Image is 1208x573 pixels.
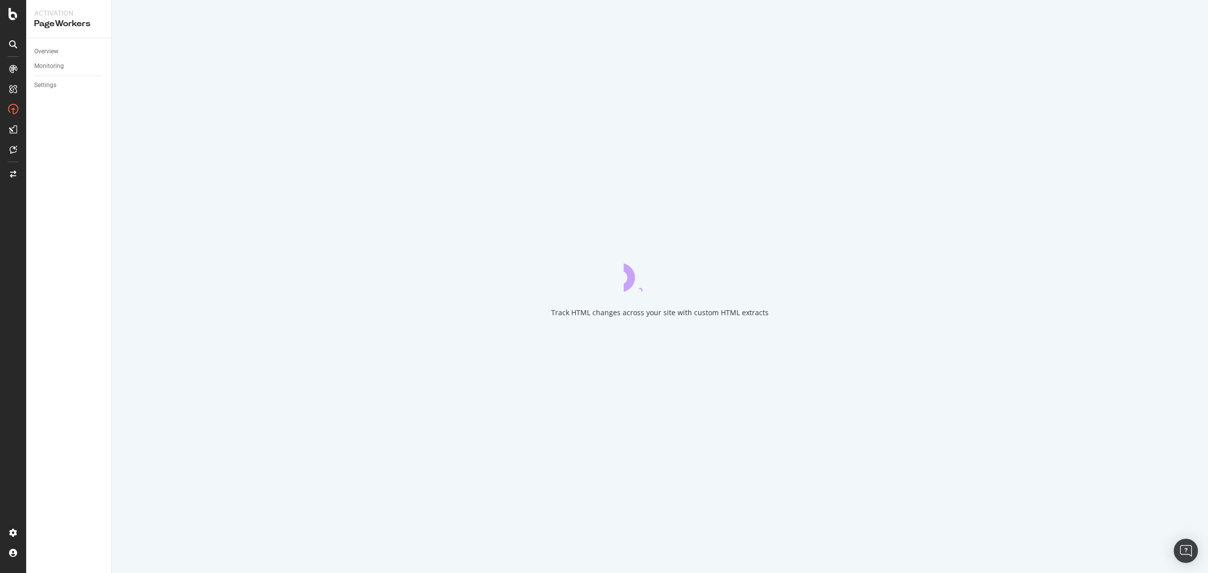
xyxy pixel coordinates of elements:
[34,80,56,91] div: Settings
[34,46,104,57] a: Overview
[1174,539,1198,563] div: Open Intercom Messenger
[34,80,104,91] a: Settings
[34,61,64,71] div: Monitoring
[34,18,103,30] div: PageWorkers
[551,308,769,318] div: Track HTML changes across your site with custom HTML extracts
[624,255,696,292] div: animation
[34,46,58,57] div: Overview
[34,8,103,18] div: Activation
[34,61,104,71] a: Monitoring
